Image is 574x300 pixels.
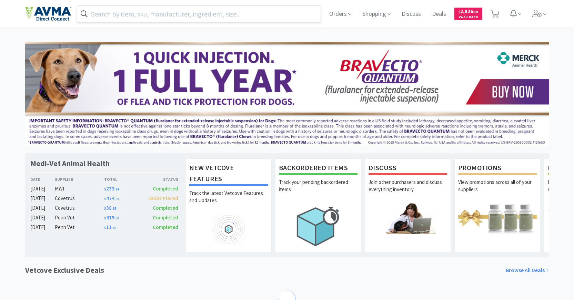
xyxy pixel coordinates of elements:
a: PromotionsView promotions across all of your suppliers [454,158,541,252]
a: Discuss [399,11,424,17]
span: . 85 [112,206,116,211]
div: [DATE] [30,185,55,193]
span: 2,826 [459,8,478,14]
a: [DATE]Penn Vet$419.30Completed [30,214,179,222]
h1: Backordered Items [279,162,358,175]
a: [DATE]Covetrus$38.85Completed [30,204,179,212]
h1: New Vetcove Features [189,162,268,186]
img: hero_feature_roadmap.png [189,214,268,245]
p: Join other purchasers and discuss everything inventory [369,178,447,203]
h1: Promotions [458,162,537,175]
div: Total [104,176,141,183]
img: hero_backorders.png [279,203,358,250]
h1: Discuss [369,162,447,175]
div: [DATE] [30,194,55,203]
img: hero_promotions.png [458,203,537,234]
img: hero_discuss.png [369,203,447,234]
p: View promotions across all of your suppliers [458,178,537,203]
a: Deals [429,11,449,17]
span: 11 [104,224,116,230]
a: [DATE]MWI$233.94Completed [30,185,179,193]
span: $ [104,187,106,192]
img: e4e33dab9f054f5782a47901c742baa9_102.png [25,7,71,21]
div: Penn Vet [55,214,104,222]
a: [DATE]Penn Vet$11.82Completed [30,223,179,231]
div: Penn Vet [55,223,104,231]
span: 233 [104,185,119,192]
span: . 82 [112,226,116,230]
span: $ [459,10,460,14]
span: 419 [104,214,119,221]
a: DiscussJoin other purchasers and discuss everything inventory [365,158,451,252]
span: . 30 [114,216,119,220]
a: Browse All Deals [506,266,549,275]
div: MWI [55,185,104,193]
img: 3ffb5edee65b4d9ab6d7b0afa510b01f.jpg [25,42,549,146]
div: [DATE] [30,204,55,212]
h1: Medi-Vet Animal Health [30,158,110,168]
span: $ [104,216,106,220]
div: Date [30,176,55,183]
span: Cash Back [459,15,478,20]
div: [DATE] [30,214,55,222]
div: [DATE] [30,223,55,231]
a: New Vetcove FeaturesTrack the latest Vetcove Features and Updates [185,158,272,252]
span: Completed [153,205,178,211]
span: . 18 [473,10,478,14]
span: 38 [104,205,116,211]
h1: Vetcove Exclusive Deals [25,264,104,276]
a: Backordered ItemsTrack your pending backordered items [275,158,361,252]
span: . 94 [114,187,119,192]
input: Search by item, sku, manufacturer, ingredient, size... [77,6,321,22]
span: Completed [153,224,178,230]
div: Status [141,176,179,183]
span: . 50 [114,197,119,201]
span: 474 [104,195,119,201]
a: [DATE]Covetrus$474.50Order Placed [30,194,179,203]
p: Track the latest Vetcove Features and Updates [189,189,268,214]
span: $ [104,226,106,230]
div: Covetrus [55,194,104,203]
span: Completed [153,185,178,192]
span: $ [104,206,106,211]
a: $2,826.18Cash Back [454,4,482,23]
span: Completed [153,214,178,221]
div: Covetrus [55,204,104,212]
span: Order Placed [148,195,178,201]
p: Track your pending backordered items [279,178,358,203]
div: Supplier [55,176,104,183]
span: $ [104,197,106,201]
